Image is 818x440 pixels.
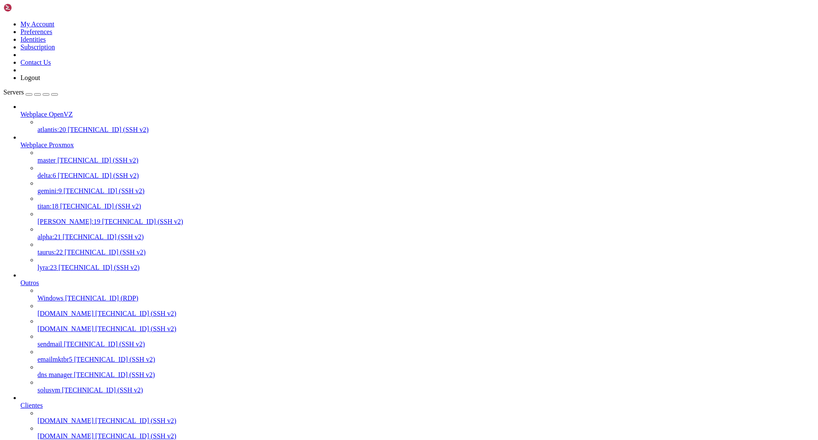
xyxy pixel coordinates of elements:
span: [TECHNICAL_ID] (SSH v2) [58,264,139,271]
span: [TECHNICAL_ID] (SSH v2) [62,386,143,394]
li: dns manager [TECHNICAL_ID] (SSH v2) [37,363,815,379]
span: [TECHNICAL_ID] (SSH v2) [95,310,176,317]
span: atlantis:20 [37,126,66,133]
a: Servers [3,89,58,96]
li: Outros [20,271,815,394]
a: Identities [20,36,46,43]
span: [TECHNICAL_ID] (SSH v2) [74,371,155,378]
a: [DOMAIN_NAME] [TECHNICAL_ID] (SSH v2) [37,432,815,440]
span: [TECHNICAL_ID] (SSH v2) [95,417,176,424]
span: [TECHNICAL_ID] (SSH v2) [95,432,176,440]
span: sendmail [37,340,62,348]
span: Servers [3,89,24,96]
a: sendmail [TECHNICAL_ID] (SSH v2) [37,340,815,348]
a: alpha:21 [TECHNICAL_ID] (SSH v2) [37,233,815,241]
li: lyra:23 [TECHNICAL_ID] (SSH v2) [37,256,815,271]
span: Outros [20,279,39,286]
li: Windows [TECHNICAL_ID] (RDP) [37,287,815,302]
span: [DOMAIN_NAME] [37,432,94,440]
a: dns manager [TECHNICAL_ID] (SSH v2) [37,371,815,379]
span: [DOMAIN_NAME] [37,417,94,424]
a: [DOMAIN_NAME] [TECHNICAL_ID] (SSH v2) [37,325,815,333]
li: atlantis:20 [TECHNICAL_ID] (SSH v2) [37,118,815,134]
li: sendmail [TECHNICAL_ID] (SSH v2) [37,333,815,348]
li: taurus:22 [TECHNICAL_ID] (SSH v2) [37,241,815,256]
a: Webplace Proxmox [20,141,815,149]
a: Logout [20,74,40,81]
span: Windows [37,294,63,302]
span: dns manager [37,371,72,378]
span: [DOMAIN_NAME] [37,325,94,332]
span: Clientes [20,402,43,409]
span: [TECHNICAL_ID] (SSH v2) [74,356,155,363]
a: Outros [20,279,815,287]
span: [TECHNICAL_ID] (SSH v2) [60,203,141,210]
span: [TECHNICAL_ID] (SSH v2) [64,340,145,348]
li: [DOMAIN_NAME] [TECHNICAL_ID] (SSH v2) [37,302,815,317]
span: [TECHNICAL_ID] (SSH v2) [65,249,146,256]
li: alpha:21 [TECHNICAL_ID] (SSH v2) [37,226,815,241]
span: alpha:21 [37,233,61,240]
span: [TECHNICAL_ID] (SSH v2) [58,172,139,179]
span: emailmktbr5 [37,356,72,363]
span: [DOMAIN_NAME] [37,310,94,317]
span: solusvm [37,386,60,394]
span: [TECHNICAL_ID] (SSH v2) [63,187,144,194]
li: [DOMAIN_NAME] [TECHNICAL_ID] (SSH v2) [37,317,815,333]
li: emailmktbr5 [TECHNICAL_ID] (SSH v2) [37,348,815,363]
span: [TECHNICAL_ID] (SSH v2) [63,233,144,240]
a: atlantis:20 [TECHNICAL_ID] (SSH v2) [37,126,815,134]
li: [DOMAIN_NAME] [TECHNICAL_ID] (SSH v2) [37,425,815,440]
span: lyra:23 [37,264,57,271]
a: master [TECHNICAL_ID] (SSH v2) [37,157,815,164]
a: titan:18 [TECHNICAL_ID] (SSH v2) [37,203,815,210]
a: Webplace OpenVZ [20,111,815,118]
li: Webplace Proxmox [20,134,815,271]
span: [TECHNICAL_ID] (SSH v2) [102,218,183,225]
a: [DOMAIN_NAME] [TECHNICAL_ID] (SSH v2) [37,310,815,317]
a: [PERSON_NAME]:19 [TECHNICAL_ID] (SSH v2) [37,218,815,226]
a: Clientes [20,402,815,409]
span: titan:18 [37,203,58,210]
li: gemini:9 [TECHNICAL_ID] (SSH v2) [37,180,815,195]
li: delta:6 [TECHNICAL_ID] (SSH v2) [37,164,815,180]
a: taurus:22 [TECHNICAL_ID] (SSH v2) [37,249,815,256]
span: [TECHNICAL_ID] (SSH v2) [95,325,176,332]
li: [PERSON_NAME]:19 [TECHNICAL_ID] (SSH v2) [37,210,815,226]
li: solusvm [TECHNICAL_ID] (SSH v2) [37,379,815,394]
span: gemini:9 [37,187,62,194]
a: [DOMAIN_NAME] [TECHNICAL_ID] (SSH v2) [37,417,815,425]
a: My Account [20,20,55,28]
a: Contact Us [20,59,51,66]
img: Shellngn [3,3,52,12]
li: titan:18 [TECHNICAL_ID] (SSH v2) [37,195,815,210]
span: Webplace Proxmox [20,141,74,149]
li: master [TECHNICAL_ID] (SSH v2) [37,149,815,164]
a: Windows [TECHNICAL_ID] (RDP) [37,294,815,302]
span: master [37,157,56,164]
span: [TECHNICAL_ID] (SSH v2) [58,157,138,164]
span: Webplace OpenVZ [20,111,73,118]
a: Preferences [20,28,52,35]
span: [TECHNICAL_ID] (RDP) [65,294,138,302]
span: taurus:22 [37,249,63,256]
span: [TECHNICAL_ID] (SSH v2) [68,126,149,133]
a: gemini:9 [TECHNICAL_ID] (SSH v2) [37,187,815,195]
a: emailmktbr5 [TECHNICAL_ID] (SSH v2) [37,356,815,363]
a: solusvm [TECHNICAL_ID] (SSH v2) [37,386,815,394]
a: delta:6 [TECHNICAL_ID] (SSH v2) [37,172,815,180]
a: Subscription [20,43,55,51]
li: Webplace OpenVZ [20,103,815,134]
span: delta:6 [37,172,56,179]
a: lyra:23 [TECHNICAL_ID] (SSH v2) [37,264,815,271]
li: [DOMAIN_NAME] [TECHNICAL_ID] (SSH v2) [37,409,815,425]
span: [PERSON_NAME]:19 [37,218,101,225]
